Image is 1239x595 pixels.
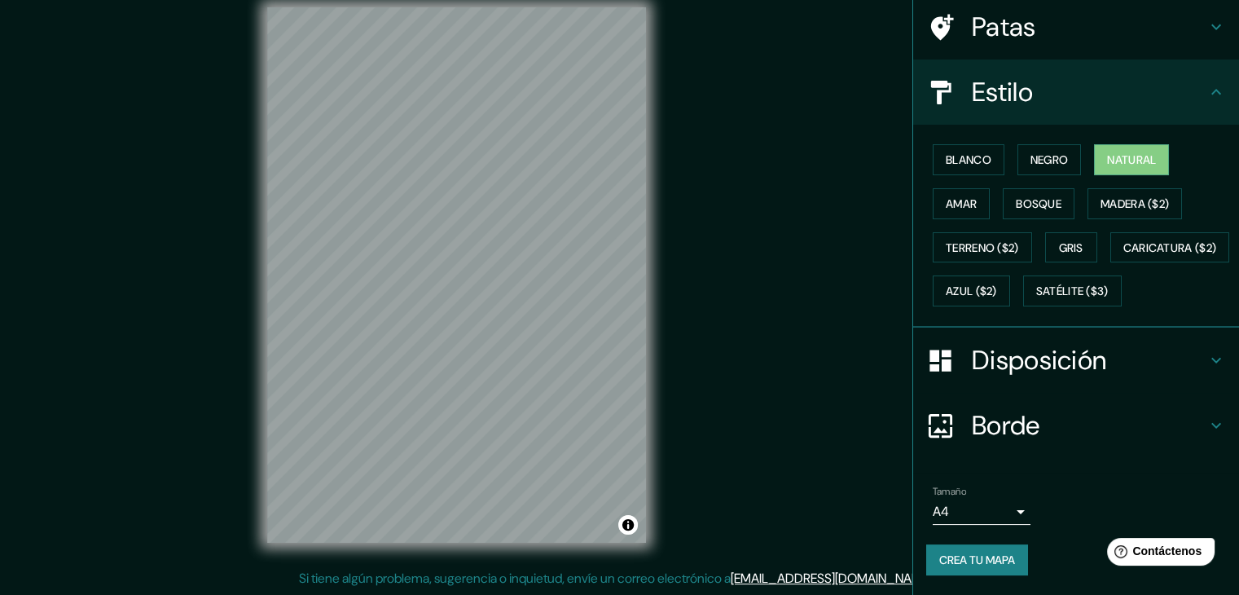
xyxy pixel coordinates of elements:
button: Terreno ($2) [933,232,1032,263]
font: Amar [946,196,977,211]
font: Negro [1030,152,1069,167]
div: Disposición [913,328,1239,393]
font: Bosque [1016,196,1061,211]
font: Crea tu mapa [939,553,1015,567]
font: Blanco [946,152,991,167]
font: Disposición [972,343,1106,377]
font: Azul ($2) [946,284,997,299]
a: [EMAIL_ADDRESS][DOMAIN_NAME] [731,570,932,587]
font: Tamaño [933,485,966,498]
button: Amar [933,188,990,219]
font: Satélite ($3) [1036,284,1109,299]
font: Gris [1059,240,1083,255]
button: Caricatura ($2) [1110,232,1230,263]
button: Negro [1017,144,1082,175]
button: Activar o desactivar atribución [618,515,638,535]
font: Natural [1107,152,1156,167]
div: Borde [913,393,1239,458]
font: Si tiene algún problema, sugerencia o inquietud, envíe un correo electrónico a [299,570,731,587]
button: Madera ($2) [1087,188,1182,219]
canvas: Mapa [267,7,646,543]
font: Terreno ($2) [946,240,1019,255]
button: Blanco [933,144,1004,175]
font: Caricatura ($2) [1123,240,1217,255]
button: Gris [1045,232,1097,263]
font: A4 [933,503,949,520]
font: Patas [972,10,1036,44]
div: Estilo [913,59,1239,125]
button: Azul ($2) [933,275,1010,306]
button: Bosque [1003,188,1074,219]
font: Estilo [972,75,1033,109]
button: Crea tu mapa [926,544,1028,575]
button: Satélite ($3) [1023,275,1122,306]
font: Borde [972,408,1040,443]
div: A4 [933,499,1030,525]
button: Natural [1094,144,1169,175]
iframe: Lanzador de widgets de ayuda [1094,531,1221,577]
font: Madera ($2) [1101,196,1169,211]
